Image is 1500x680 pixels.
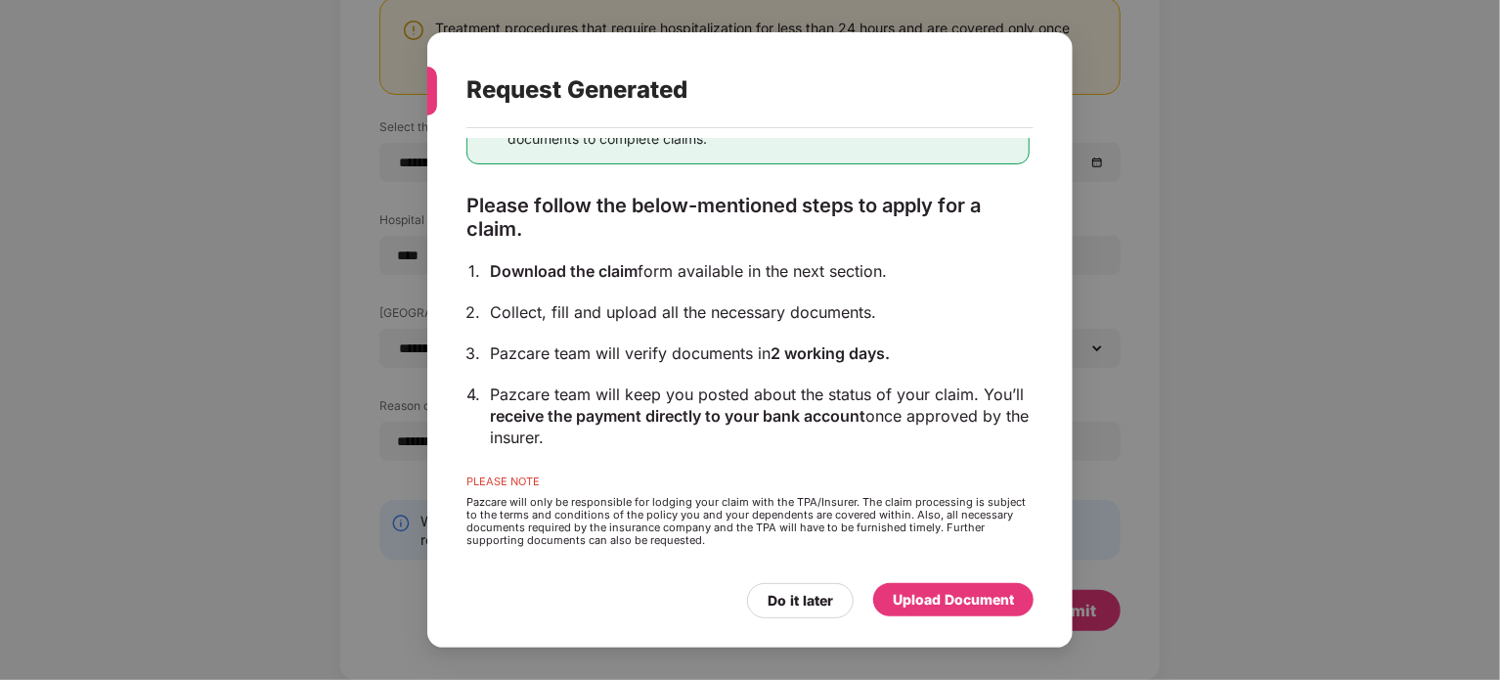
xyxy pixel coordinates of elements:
div: 4. [466,384,480,405]
span: Download the claim [490,261,638,281]
div: form available in the next section. [490,260,1030,282]
div: Pazcare team will verify documents in [490,342,1030,364]
div: Please follow the below-mentioned steps to apply for a claim. [466,194,1030,241]
span: receive the payment directly to your bank account [490,406,865,426]
div: 2. [465,301,480,323]
div: Pazcare will only be responsible for lodging your claim with the TPA/Insurer. The claim processin... [466,496,1030,547]
div: Upload Document [893,589,1014,611]
div: 1. [468,260,480,282]
div: PLEASE NOTE [466,476,1030,496]
div: Pazcare team will keep you posted about the status of your claim. You’ll once approved by the ins... [490,384,1030,448]
span: 2 working days. [771,343,890,363]
div: 3. [465,342,480,364]
div: Request Generated [466,52,987,128]
div: Collect, fill and upload all the necessary documents. [490,301,1030,323]
div: Do it later [768,590,833,612]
